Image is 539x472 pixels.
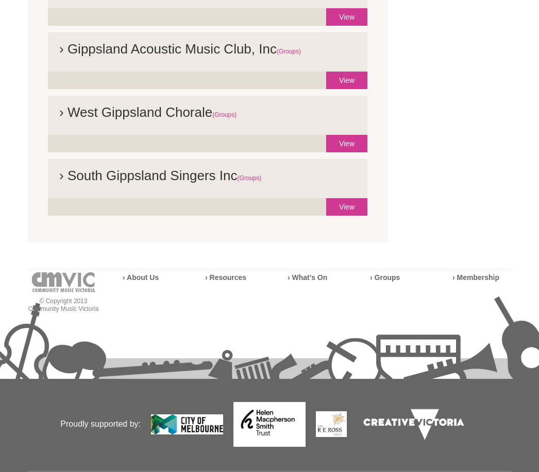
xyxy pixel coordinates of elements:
[326,8,367,26] a: View
[326,198,367,216] a: View
[370,273,400,282] a: › Groups
[212,111,237,118] span: (Groups)
[316,411,347,437] img: The Re Ross Trust
[57,168,359,189] h2: › South Gippsland Singers Inc
[151,414,223,434] img: City of Melbourne
[32,272,95,292] img: cmvic-logo-footer.png
[288,273,327,282] a: › What’s On
[357,403,470,446] img: Creative Victoria Logo
[326,135,367,152] a: View
[57,41,359,63] h2: › Gippsland Acoustic Music Club, Inc
[233,402,306,447] img: Helen Macpherson Smith Trust
[452,273,499,282] a: › Membership
[326,72,367,89] a: View
[27,298,99,313] p: © Copyright 2013 Community Music Victoria
[57,104,359,126] h2: › West Gippsland Chorale
[237,174,261,182] span: (Groups)
[123,273,159,282] a: › About Us
[277,48,301,55] span: (Groups)
[27,380,141,468] p: Proudly supported by:
[205,273,246,282] a: › Resources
